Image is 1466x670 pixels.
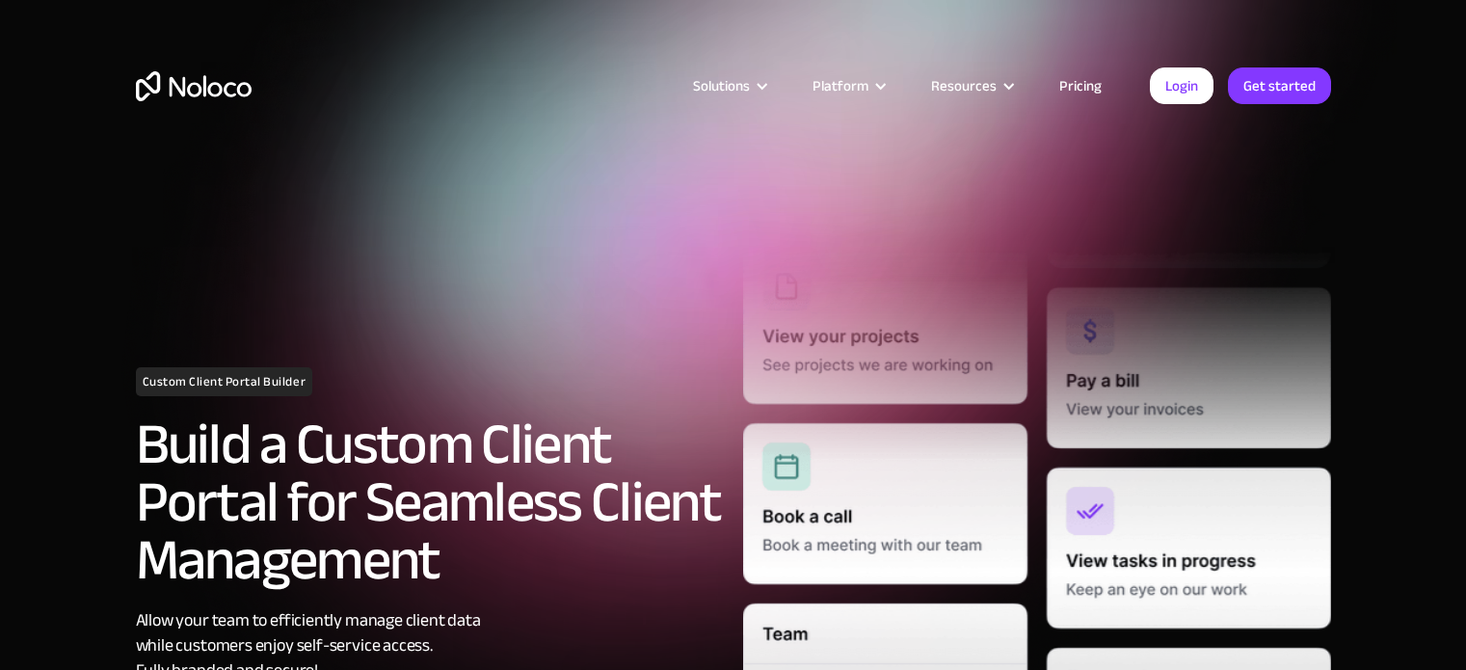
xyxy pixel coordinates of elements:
[1035,73,1126,98] a: Pricing
[788,73,907,98] div: Platform
[136,71,252,101] a: home
[136,367,313,396] h1: Custom Client Portal Builder
[136,415,724,589] h2: Build a Custom Client Portal for Seamless Client Management
[813,73,868,98] div: Platform
[1150,67,1213,104] a: Login
[693,73,750,98] div: Solutions
[669,73,788,98] div: Solutions
[1228,67,1331,104] a: Get started
[931,73,997,98] div: Resources
[907,73,1035,98] div: Resources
